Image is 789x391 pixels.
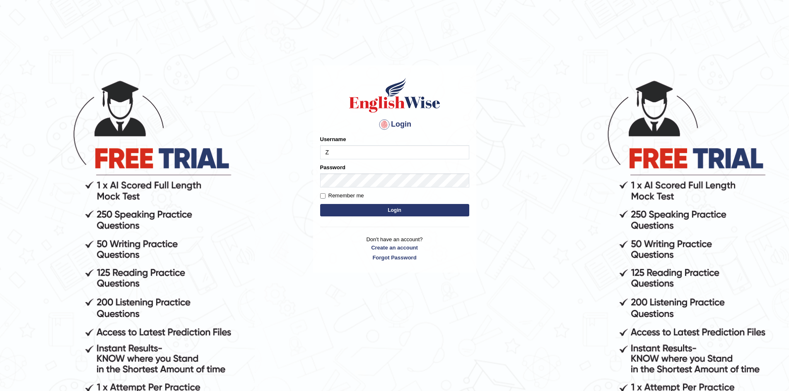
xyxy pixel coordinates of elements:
img: Logo of English Wise sign in for intelligent practice with AI [347,77,442,114]
label: Remember me [320,192,364,200]
a: Forgot Password [320,254,469,261]
h4: Login [320,118,469,131]
input: Remember me [320,193,326,199]
a: Create an account [320,244,469,252]
p: Don't have an account? [320,235,469,261]
label: Username [320,135,346,143]
button: Login [320,204,469,216]
label: Password [320,163,345,171]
